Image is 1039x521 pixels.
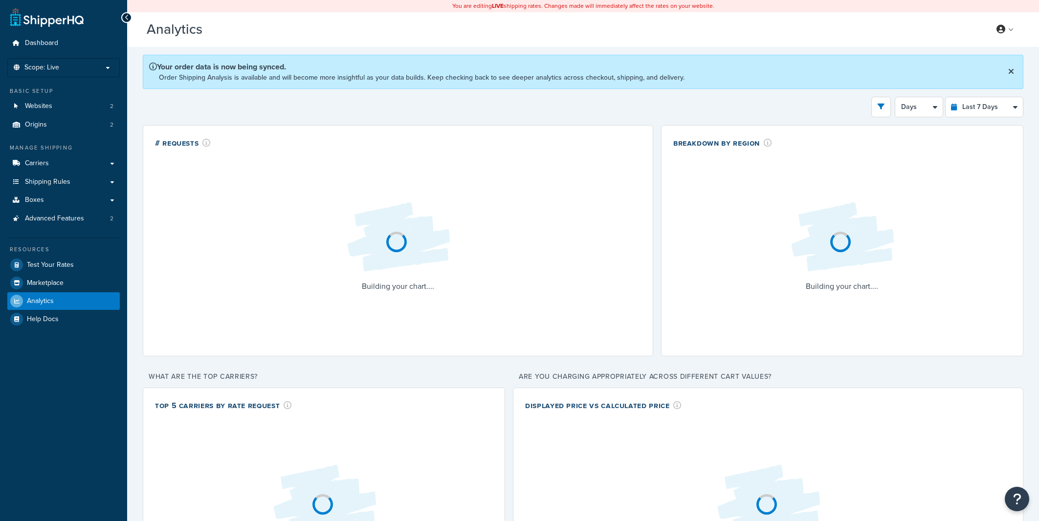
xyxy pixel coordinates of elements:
button: Open Resource Center [1005,487,1029,511]
a: Shipping Rules [7,173,120,191]
h3: Analytics [147,22,975,37]
span: Websites [25,102,52,110]
span: Advanced Features [25,215,84,223]
p: Building your chart.... [783,280,901,293]
span: Shipping Rules [25,178,70,186]
span: 2 [110,121,113,129]
a: Test Your Rates [7,256,120,274]
button: open filter drawer [871,97,891,117]
div: # Requests [155,137,211,149]
span: Origins [25,121,47,129]
span: Marketplace [27,279,64,287]
a: Help Docs [7,310,120,328]
span: Boxes [25,196,44,204]
span: Test Your Rates [27,261,74,269]
li: Websites [7,97,120,115]
span: Carriers [25,159,49,168]
b: LIVE [492,1,504,10]
span: Scope: Live [24,64,59,72]
p: Building your chart.... [339,280,457,293]
div: Displayed Price vs Calculated Price [525,400,682,411]
div: Basic Setup [7,87,120,95]
a: Carriers [7,154,120,173]
a: Dashboard [7,34,120,52]
a: Boxes [7,191,120,209]
li: Origins [7,116,120,134]
a: Websites2 [7,97,120,115]
div: Breakdown by Region [673,137,772,149]
img: Loading... [339,195,457,280]
p: Are you charging appropriately across different cart values? [513,370,1023,384]
li: Advanced Features [7,210,120,228]
span: Help Docs [27,315,59,324]
span: Beta [205,25,238,37]
span: 2 [110,215,113,223]
p: Order Shipping Analysis is available and will become more insightful as your data builds. Keep ch... [159,72,685,83]
p: What are the top carriers? [143,370,505,384]
span: Dashboard [25,39,58,47]
a: Analytics [7,292,120,310]
div: Manage Shipping [7,144,120,152]
span: 2 [110,102,113,110]
a: Origins2 [7,116,120,134]
span: Analytics [27,297,54,305]
img: Loading... [783,195,901,280]
a: Advanced Features2 [7,210,120,228]
div: Resources [7,245,120,254]
div: Top 5 Carriers by Rate Request [155,400,292,411]
p: Your order data is now being synced. [149,61,685,72]
a: Marketplace [7,274,120,292]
